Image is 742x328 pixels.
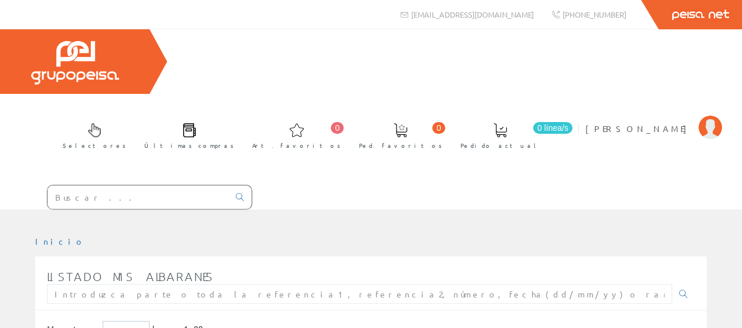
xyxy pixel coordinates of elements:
[47,284,672,304] input: Introduzca parte o toda la referencia1, referencia2, número, fecha(dd/mm/yy) o rango de fechas(dd...
[48,185,229,209] input: Buscar ...
[432,122,445,134] span: 0
[47,269,214,283] span: Listado mis albaranes
[51,113,132,156] a: Selectores
[460,140,540,151] span: Pedido actual
[35,236,85,246] a: Inicio
[563,9,626,19] span: [PHONE_NUMBER]
[411,9,534,19] span: [EMAIL_ADDRESS][DOMAIN_NAME]
[585,113,722,124] a: [PERSON_NAME]
[144,140,234,151] span: Últimas compras
[133,113,240,156] a: Últimas compras
[252,140,341,151] span: Art. favoritos
[331,122,344,134] span: 0
[585,123,693,134] span: [PERSON_NAME]
[31,41,119,84] img: Grupo Peisa
[533,122,572,134] span: 0 línea/s
[359,140,442,151] span: Ped. favoritos
[63,140,126,151] span: Selectores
